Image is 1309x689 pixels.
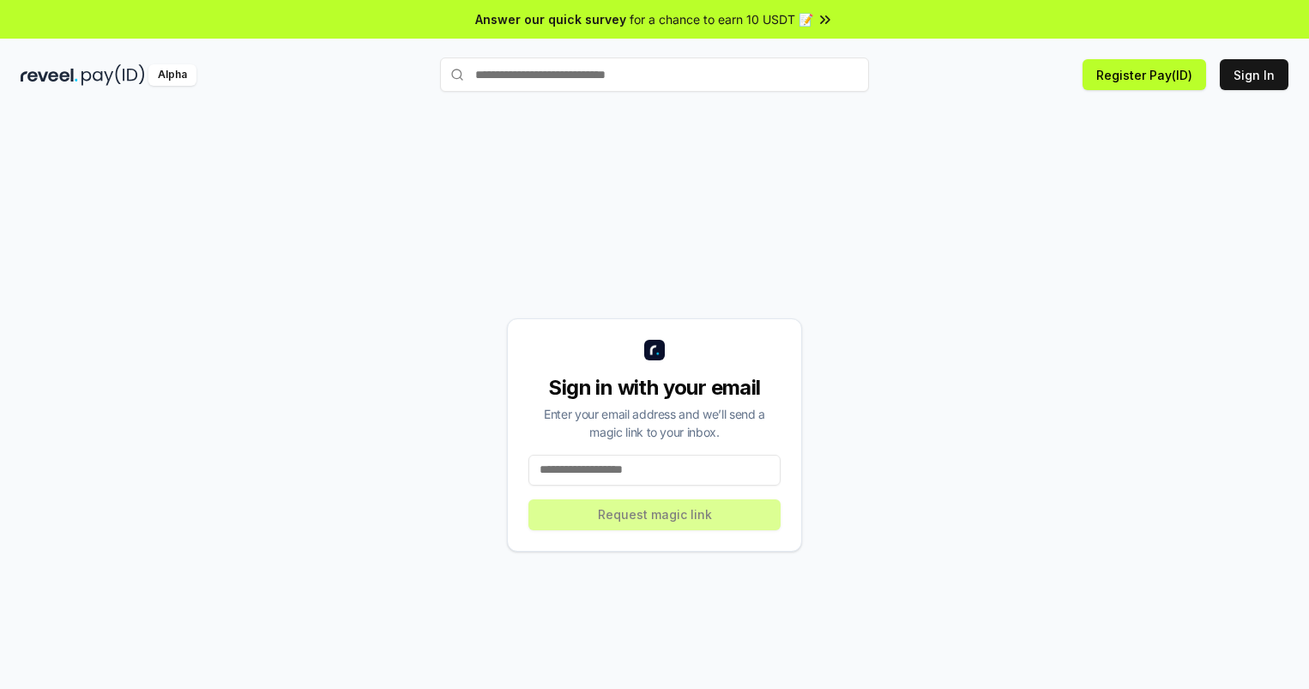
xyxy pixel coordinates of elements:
div: Enter your email address and we’ll send a magic link to your inbox. [528,405,781,441]
div: Alpha [148,64,196,86]
span: Answer our quick survey [475,10,626,28]
span: for a chance to earn 10 USDT 📝 [630,10,813,28]
button: Sign In [1220,59,1288,90]
button: Register Pay(ID) [1083,59,1206,90]
img: logo_small [644,340,665,360]
div: Sign in with your email [528,374,781,402]
img: pay_id [81,64,145,86]
img: reveel_dark [21,64,78,86]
